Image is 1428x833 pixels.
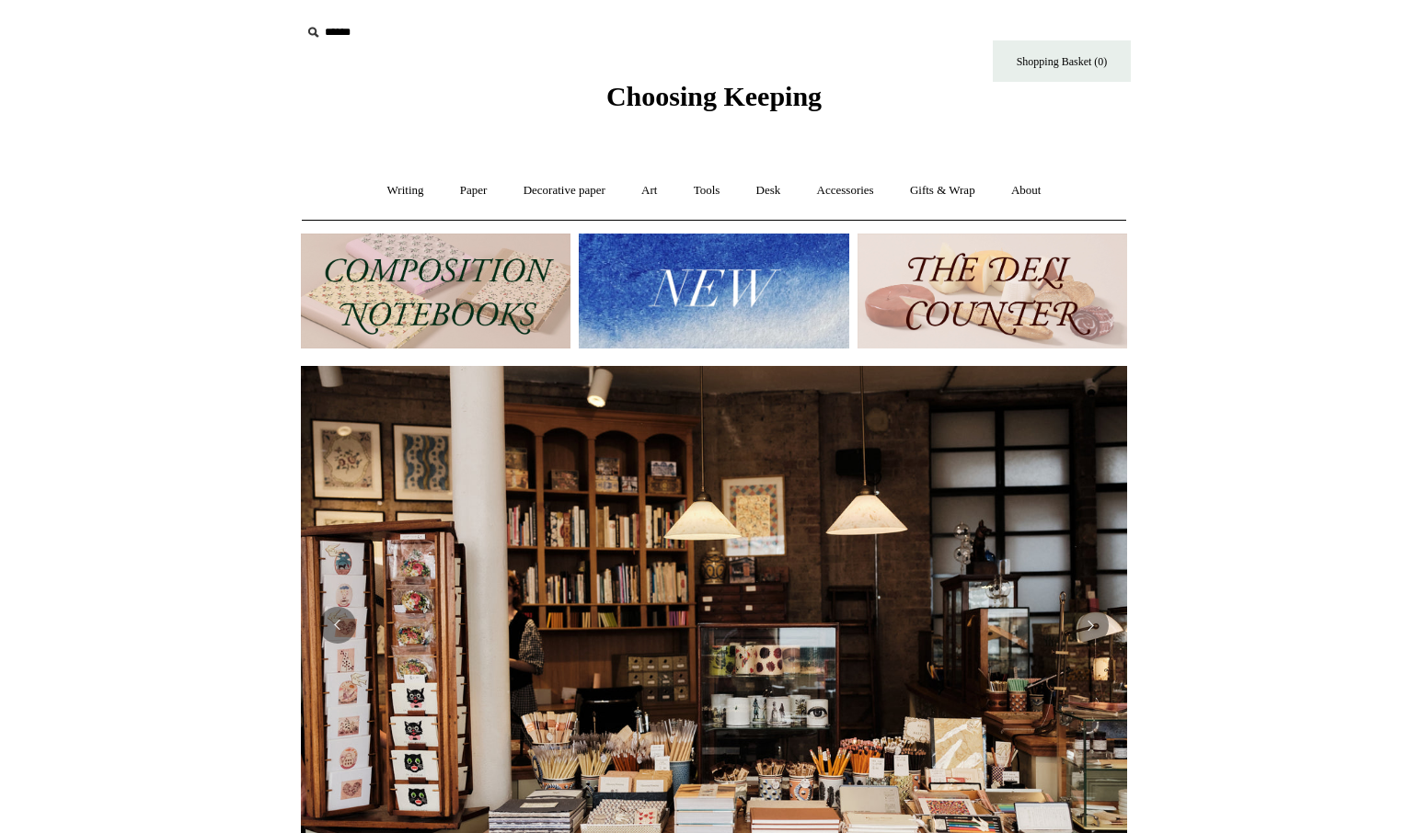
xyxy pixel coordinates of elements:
[993,40,1131,82] a: Shopping Basket (0)
[606,81,822,111] span: Choosing Keeping
[507,166,622,215] a: Decorative paper
[740,166,798,215] a: Desk
[301,234,570,348] img: 202302 Composition ledgers.jpg__PID:69722ee6-fa44-49dd-a067-31375e5d54ec
[893,166,992,215] a: Gifts & Wrap
[625,166,674,215] a: Art
[319,607,356,644] button: Previous
[579,234,848,348] img: New.jpg__PID:f73bdf93-380a-4a35-bcfe-7823039498e1
[800,166,891,215] a: Accessories
[677,166,737,215] a: Tools
[1072,607,1109,644] button: Next
[443,166,504,215] a: Paper
[371,166,441,215] a: Writing
[858,234,1127,348] img: The Deli Counter
[606,96,822,108] a: Choosing Keeping
[995,166,1058,215] a: About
